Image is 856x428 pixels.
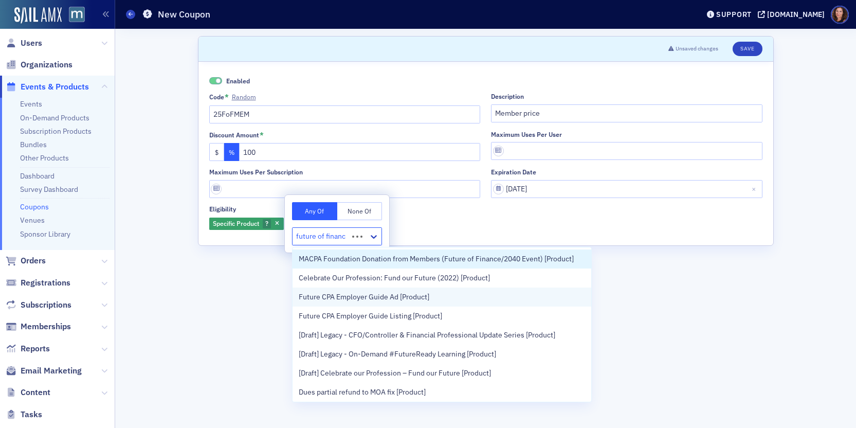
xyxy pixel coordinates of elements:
[14,7,62,24] img: SailAMX
[337,202,383,220] button: None Of
[6,81,89,93] a: Events & Products
[69,7,85,23] img: SailAMX
[209,131,259,139] div: Discount Amount
[21,38,42,49] span: Users
[20,171,54,181] a: Dashboard
[21,321,71,332] span: Memberships
[6,409,42,420] a: Tasks
[749,180,762,198] button: Close
[6,38,42,49] a: Users
[21,81,89,93] span: Events & Products
[225,93,229,102] abbr: This field is required
[758,11,828,18] button: [DOMAIN_NAME]
[292,202,337,220] button: Any Of
[299,349,496,360] span: [Draft] Legacy - On-Demand #FutureReady Learning [Product]
[491,93,524,100] div: Description
[299,311,442,322] span: Future CPA Employer Guide Listing [Product]
[20,99,42,109] a: Events
[299,292,429,302] span: Future CPA Employer Guide Ad [Product]
[20,140,47,149] a: Bundles
[260,131,264,140] abbr: This field is required
[767,10,825,19] div: [DOMAIN_NAME]
[213,219,259,227] span: Specific Product
[21,299,71,311] span: Subscriptions
[62,7,85,24] a: View Homepage
[716,10,752,19] div: Support
[299,387,426,398] span: Dues partial refund to MOA fix [Product]
[226,77,250,85] span: Enabled
[733,42,762,56] button: Save
[21,409,42,420] span: Tasks
[831,6,849,24] span: Profile
[491,180,762,198] input: MM/DD/YYYY
[6,321,71,332] a: Memberships
[20,229,70,239] a: Sponsor Library
[299,368,491,379] span: [Draft] Celebrate our Profession – Fund our Future [Product]
[299,330,555,341] span: [Draft] Legacy - CFO/Controller & Financial Professional Update Series [Product]
[6,299,71,311] a: Subscriptions
[676,45,718,53] span: Unsaved changes
[6,365,82,377] a: Email Marketing
[232,93,256,101] button: Code*
[491,131,562,138] div: Maximum uses per user
[21,59,72,70] span: Organizations
[20,216,45,225] a: Venues
[491,168,536,176] div: Expiration date
[20,202,49,211] a: Coupons
[209,77,223,85] span: Enabled
[265,219,268,227] span: ?
[299,273,490,283] span: Celebrate Our Profession: Fund our Future (2022) [Product]
[6,387,50,398] a: Content
[21,387,50,398] span: Content
[20,153,69,163] a: Other Products
[21,343,50,354] span: Reports
[6,59,72,70] a: Organizations
[209,143,225,161] button: $
[20,113,89,122] a: On-Demand Products
[158,8,210,21] h1: New Coupon
[21,277,70,289] span: Registrations
[224,143,240,161] button: %
[209,205,236,213] div: Eligibility
[209,93,224,101] div: Code
[6,277,70,289] a: Registrations
[20,127,92,136] a: Subscription Products
[209,168,303,176] div: Maximum uses per subscription
[20,185,78,194] a: Survey Dashboard
[6,343,50,354] a: Reports
[239,143,481,161] input: 0
[299,254,574,264] span: MACPA Foundation Donation from Members (Future of Finance/2040 Event) [Product]
[21,255,46,266] span: Orders
[6,255,46,266] a: Orders
[21,365,82,377] span: Email Marketing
